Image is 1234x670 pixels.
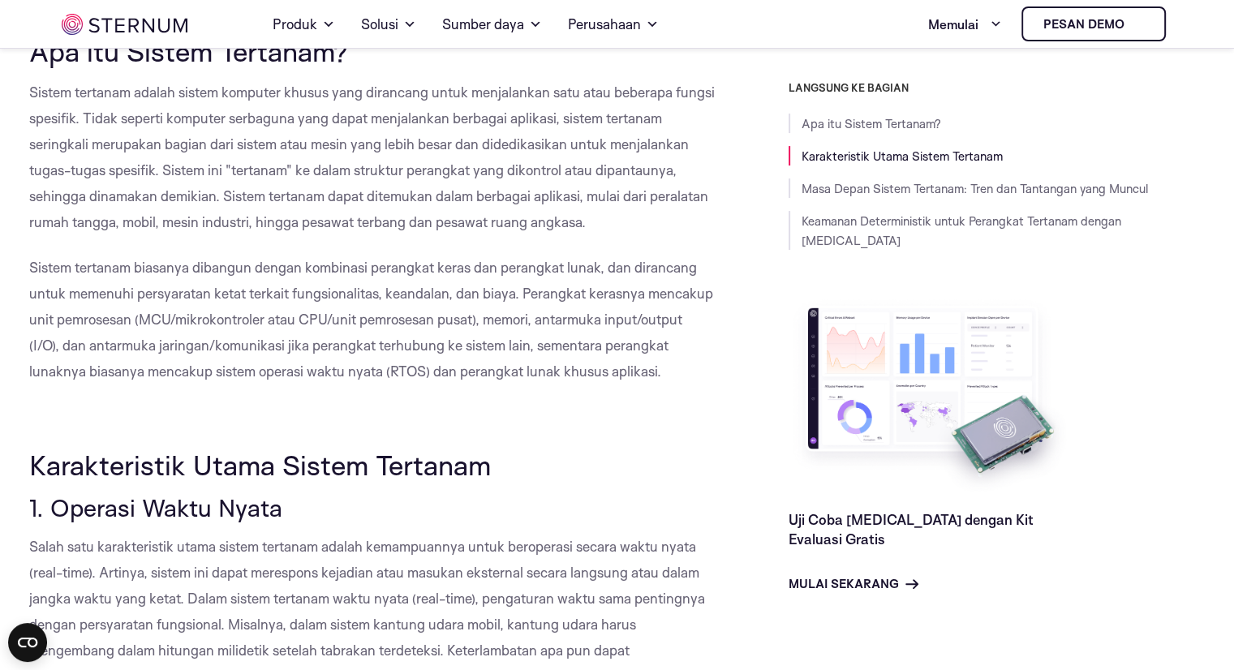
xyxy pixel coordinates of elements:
font: Solusi [361,15,398,32]
img: tulang dada iot [62,14,187,35]
a: Uji Coba [MEDICAL_DATA] dengan Kit Evaluasi Gratis [789,511,1034,548]
font: 1. Operasi Waktu Nyata [29,492,282,522]
button: Open CMP widget [8,623,47,662]
a: Memulai [928,8,1002,41]
a: Apa itu Sistem Tertanam? [802,116,941,131]
a: Mulai Sekarang [789,574,918,594]
font: Apa itu Sistem Tertanam? [29,34,348,68]
font: Perusahaan [568,15,641,32]
a: Masa Depan Sistem Tertanam: Tren dan Tantangan yang Muncul [802,181,1148,196]
font: Mulai Sekarang [789,576,899,591]
font: Memulai [928,16,978,32]
font: Pesan demo [1043,16,1124,32]
font: Produk [273,15,317,32]
a: Karakteristik Utama Sistem Tertanam [802,148,1003,164]
a: Keamanan Deterministik untuk Perangkat Tertanam dengan [MEDICAL_DATA] [802,213,1121,248]
a: Pesan demo [1021,6,1166,41]
font: LANGSUNG KE BAGIAN [789,81,909,94]
font: Sumber daya [442,15,524,32]
font: Sistem tertanam biasanya dibangun dengan kombinasi perangkat keras dan perangkat lunak, dan diran... [29,259,713,380]
img: Uji Coba Sternum dengan Kit Evaluasi Gratis [789,295,1073,497]
font: Karakteristik Utama Sistem Tertanam [29,448,491,482]
font: Sistem tertanam adalah sistem komputer khusus yang dirancang untuk menjalankan satu atau beberapa... [29,84,715,230]
img: tulang dada iot [1131,18,1144,31]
